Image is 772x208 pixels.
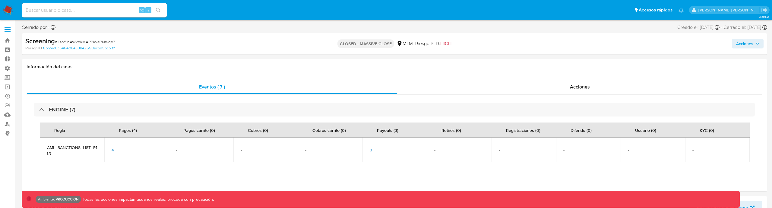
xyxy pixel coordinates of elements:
p: Ambiente: PRODUCCIÓN [38,198,79,200]
span: - [499,147,549,153]
div: Cobros (0) [241,123,275,137]
span: - [434,147,484,153]
span: - [305,147,355,153]
div: Pagos carrito (0) [176,123,222,137]
div: Payouts (3) [370,123,406,137]
div: KYC (0) [692,123,721,137]
div: ENGINE (7) [34,103,755,116]
span: Riesgo PLD: [415,40,451,47]
div: Cobros carrito (0) [305,123,353,137]
input: Buscar usuario o caso... [22,6,167,14]
div: Diferido (0) [563,123,599,137]
span: ⌥ [139,7,144,13]
div: Retiros (0) [434,123,468,137]
a: Notificaciones [679,8,684,13]
div: MLM [397,40,413,47]
h3: ENGINE (7) [49,106,75,113]
div: Pagos (4) [112,123,144,137]
b: - [47,24,49,31]
span: - [241,147,291,153]
span: Eventos ( 7 ) [199,83,225,90]
a: 6bf2ed0c5464cf8430842550ecb95bcb [43,45,115,51]
span: - [628,147,678,153]
h1: Información del caso [27,64,762,70]
span: - [176,147,226,153]
p: esteban.salas@mercadolibre.com.co [698,7,759,13]
span: # Zsn5jhAWkdkMAPPkve7NWgeZ [55,39,115,45]
div: Regla [47,123,72,137]
span: HIGH [440,40,451,47]
span: - [692,147,742,153]
span: Accesos rápidos [639,7,672,13]
span: Acciones [570,83,590,90]
span: Cerrado por [22,24,49,31]
span: 3 [370,147,372,153]
a: Salir [761,7,767,13]
button: Acciones [732,39,764,48]
p: Todas las acciones impactan usuarios reales, proceda con precaución. [81,197,214,202]
div: Cerrado el: [DATE] [723,24,767,31]
span: AML_SANCTIONS_LIST_RM (7) [47,145,97,156]
p: CLOSED - MASSIVE CLOSE [337,39,394,48]
b: Person ID [25,45,42,51]
span: Acciones [736,39,753,48]
div: Creado el: [DATE] [677,24,720,31]
span: s [147,7,149,13]
span: 4 [112,147,114,153]
div: Usuario (0) [628,123,663,137]
span: - [721,24,722,31]
span: - [563,147,613,153]
div: Registraciones (0) [499,123,548,137]
button: search-icon [152,6,164,14]
b: Screening [25,36,55,46]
